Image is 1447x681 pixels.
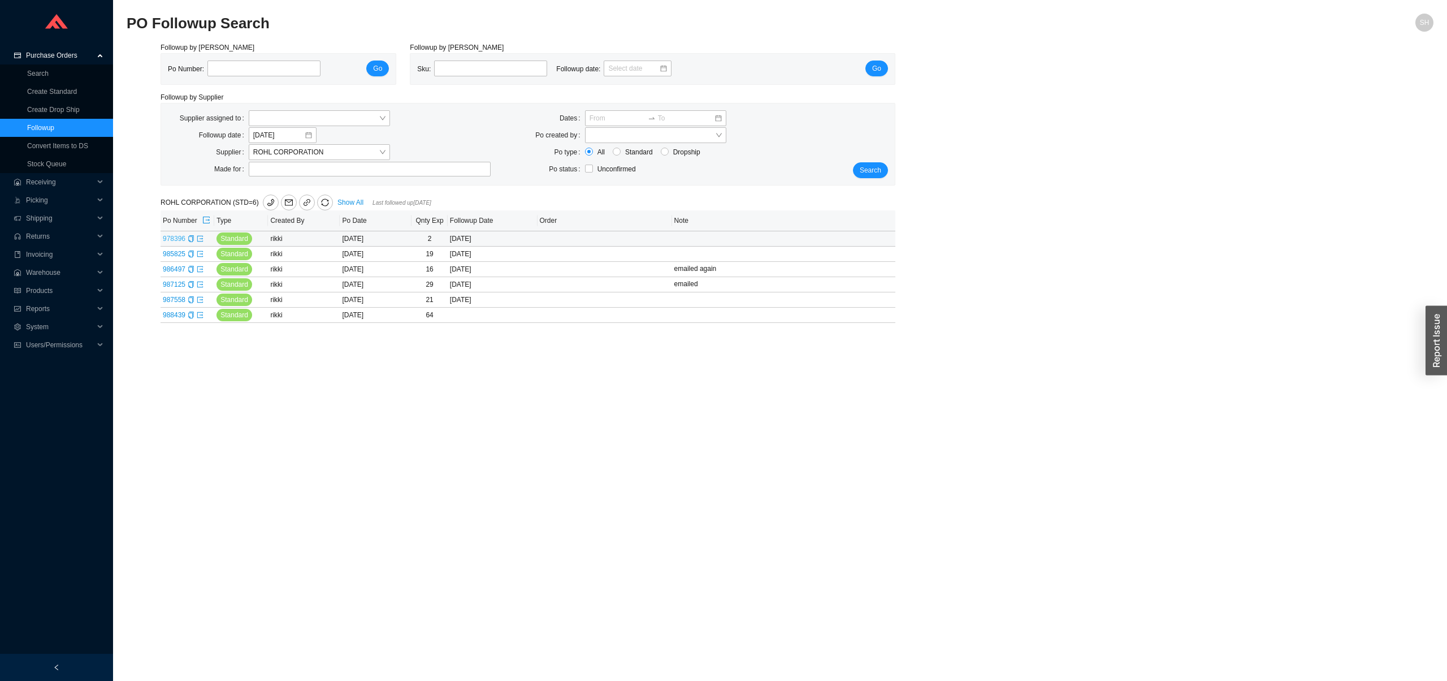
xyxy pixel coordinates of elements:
span: ROHL CORPORATION [253,145,385,160]
span: Warehouse [26,264,94,282]
a: export [197,235,203,243]
h2: PO Followup Search [127,14,1107,33]
label: Supplier assigned to [180,110,249,126]
span: Last followed up [DATE] [372,200,431,206]
label: Po created by: [535,127,584,143]
a: Create Drop Ship [27,106,80,114]
button: Search [853,162,888,178]
th: Po Number [161,210,214,231]
th: Po Date [340,210,411,231]
span: Followup by [PERSON_NAME] [410,44,504,51]
th: Type [214,210,268,231]
label: Made for: [214,161,249,177]
button: Standard [216,232,252,245]
span: Standard [621,146,657,158]
span: Picking [26,191,94,209]
a: Create Standard [27,88,77,96]
button: Go [865,61,888,76]
td: [DATE] [340,247,411,262]
a: export [197,265,203,273]
span: mail [281,199,296,206]
td: [DATE] [340,262,411,277]
div: [DATE] [450,294,535,305]
td: [DATE] [340,292,411,308]
span: Dropship [669,146,705,158]
span: Followup by Supplier [161,93,223,101]
td: [DATE] [340,277,411,292]
span: ROHL CORPORATION (STD=6) [161,199,335,206]
div: [DATE] [450,279,535,290]
th: Order [538,210,672,231]
a: 986497 [163,265,185,273]
span: System [26,318,94,336]
span: export [197,266,203,273]
span: Products [26,282,94,300]
div: [DATE] [450,264,535,275]
div: Copy [188,309,194,321]
button: Standard [216,309,252,321]
span: link [303,199,311,208]
a: Followup [27,124,54,132]
span: emailed [674,280,698,288]
span: to [648,114,656,122]
div: Sku: Followup date: [417,61,681,77]
input: 9/17/2025 [253,130,304,141]
span: export [202,216,210,225]
span: read [14,287,21,294]
a: Search [27,70,49,77]
button: Standard [216,278,252,291]
span: left [53,664,60,671]
button: phone [263,195,279,210]
span: credit-card [14,52,21,59]
td: [DATE] [340,231,411,247]
button: sync [317,195,333,210]
span: export [197,312,203,318]
span: Users/Permissions [26,336,94,354]
td: 2 [411,231,447,247]
a: Show All [337,199,363,206]
td: rikki [268,308,340,323]
div: Copy [188,248,194,260]
td: 64 [411,308,447,323]
button: Go [366,61,389,76]
span: Receiving [26,173,94,191]
span: idcard [14,342,21,348]
span: All [593,146,609,158]
td: rikki [268,277,340,292]
div: Copy [188,233,194,244]
input: To [658,113,714,124]
a: 978396 [163,235,185,243]
span: Standard [220,294,248,305]
input: Select date [608,63,659,74]
div: Po Number: [168,61,330,77]
a: link [299,195,315,210]
div: Copy [188,294,194,305]
span: fund [14,305,21,312]
span: Go [373,63,382,74]
span: emailed again [674,265,717,273]
span: Shipping [26,209,94,227]
a: export [197,296,203,304]
td: rikki [268,247,340,262]
th: Qnty Exp [411,210,447,231]
div: [DATE] [450,248,535,260]
label: Po status: [549,161,584,177]
span: Invoicing [26,245,94,264]
span: copy [188,296,194,303]
a: 988439 [163,311,185,319]
a: export [197,250,203,258]
span: sync [318,199,332,206]
td: 19 [411,247,447,262]
a: export [197,311,203,319]
span: phone [263,199,278,206]
th: Followup Date [448,210,538,231]
button: mail [281,195,297,210]
td: rikki [268,231,340,247]
span: export [197,235,203,242]
td: 29 [411,277,447,292]
a: 987125 [163,281,185,288]
span: copy [188,235,194,242]
button: Standard [216,248,252,260]
label: Dates: [560,110,585,126]
span: Standard [220,279,248,290]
